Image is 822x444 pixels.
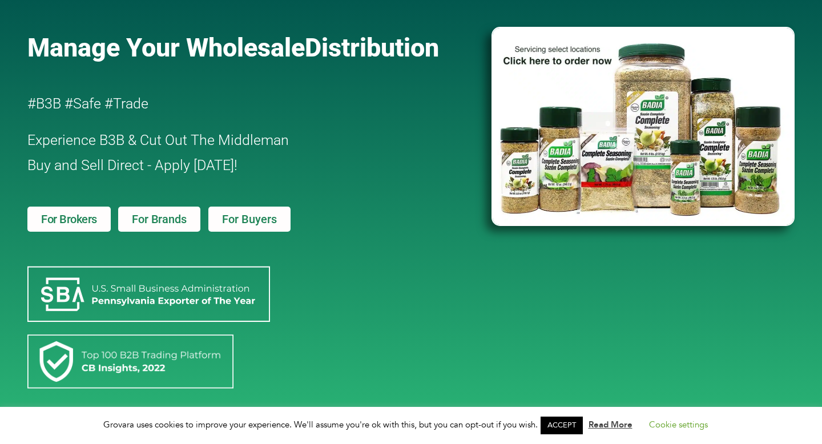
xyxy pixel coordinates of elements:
a: Manage Your WholesaleDistribution [27,33,473,63]
span: Buy and Sell Direct - Apply [DATE]! [27,157,237,173]
span: Experience B3B & Cut Out The Middleman [27,132,289,148]
span: For Brands [132,213,186,225]
a: Cookie settings [649,419,708,430]
span: Distribution [305,33,439,63]
a: For Brokers [27,207,111,232]
span: For Brokers [41,213,97,225]
span: For Buyers [222,213,277,225]
h2: #B3B #Safe #Trade [27,91,426,116]
a: For Brands [118,207,200,232]
a: ACCEPT [541,417,583,434]
a: For Buyers [208,207,291,232]
a: Read More [589,419,632,430]
span: Manage Your Wholesale [27,33,305,63]
span: Grovara uses cookies to improve your experience. We'll assume you're ok with this, but you can op... [103,419,719,430]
